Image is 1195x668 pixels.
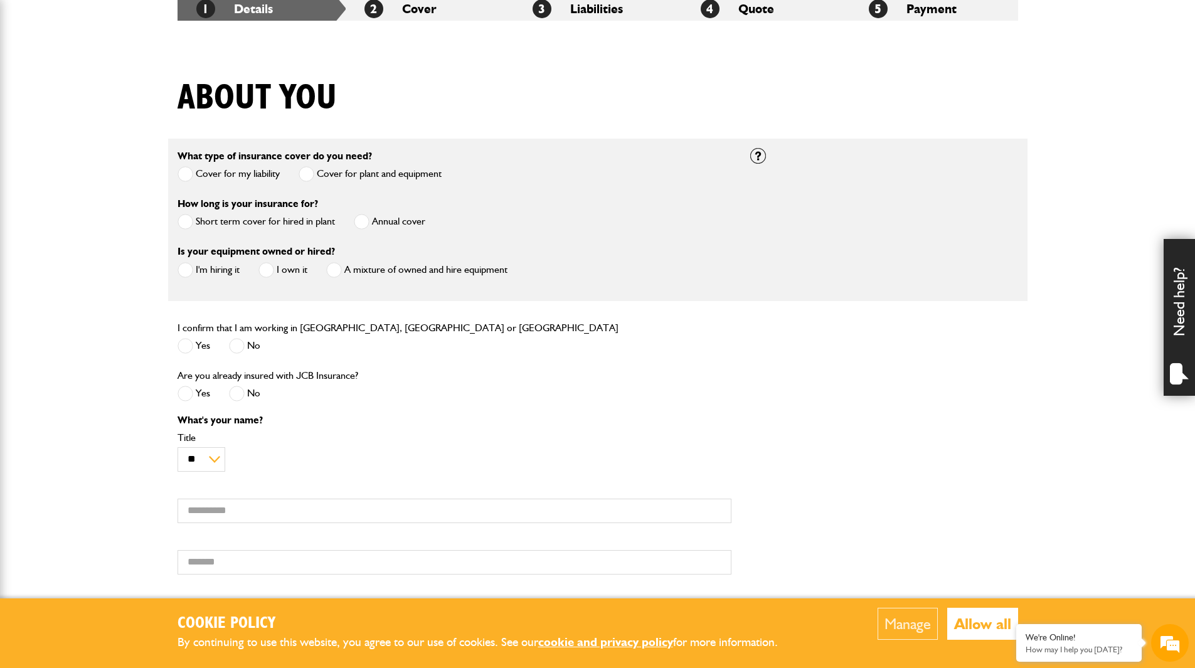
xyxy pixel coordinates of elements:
label: What type of insurance cover do you need? [178,151,372,161]
label: I own it [258,262,307,278]
button: Manage [878,608,938,640]
h1: About you [178,77,337,119]
label: Cover for plant and equipment [299,166,442,182]
label: A mixture of owned and hire equipment [326,262,507,278]
p: How may I help you today? [1026,645,1132,654]
label: I confirm that I am working in [GEOGRAPHIC_DATA], [GEOGRAPHIC_DATA] or [GEOGRAPHIC_DATA] [178,323,619,333]
label: Cover for my liability [178,166,280,182]
label: Title [178,433,731,443]
div: Need help? [1164,239,1195,396]
h2: Cookie Policy [178,614,799,634]
div: We're Online! [1026,632,1132,643]
label: Are you already insured with JCB Insurance? [178,371,358,381]
label: Short term cover for hired in plant [178,214,335,230]
p: By continuing to use this website, you agree to our use of cookies. See our for more information. [178,633,799,652]
label: Annual cover [354,214,425,230]
label: I'm hiring it [178,262,240,278]
a: cookie and privacy policy [538,635,673,649]
label: No [229,338,260,354]
label: No [229,386,260,401]
label: Yes [178,338,210,354]
label: Is your equipment owned or hired? [178,247,335,257]
button: Allow all [947,608,1018,640]
p: What's your name? [178,415,731,425]
label: How long is your insurance for? [178,199,318,209]
label: Yes [178,386,210,401]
